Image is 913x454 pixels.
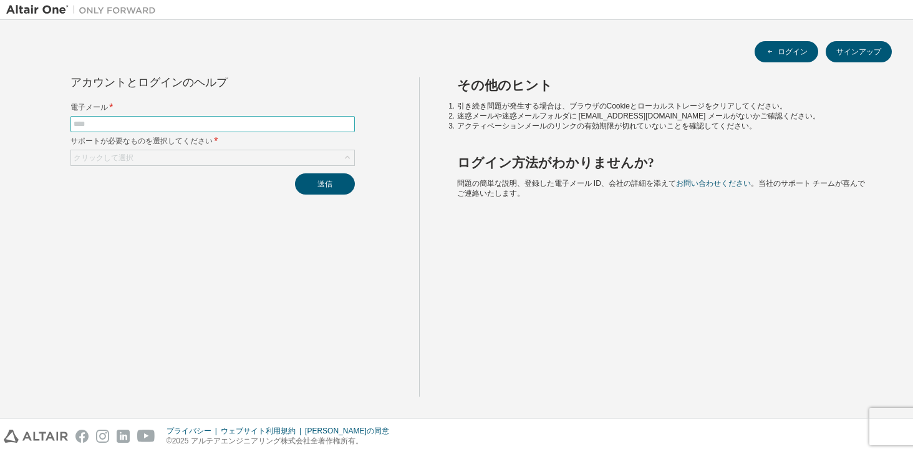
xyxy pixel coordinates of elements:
div: クリックして選択 [71,150,354,165]
h2: その他のヒント [457,77,870,94]
font: サポートが必要なものを選択してください [70,135,213,146]
font: ログイン [778,47,808,57]
li: 引き続き問題が発生する場合は、ブラウザのCookieとローカルストレージをクリアしてください。 [457,101,870,111]
div: プライバシー [167,426,221,436]
img: altair_logo.svg [4,430,68,443]
div: ウェブサイト利用規約 [221,426,305,436]
div: [PERSON_NAME]の同意 [305,426,397,436]
li: 迷惑メールや迷惑メールフォルダに [EMAIL_ADDRESS][DOMAIN_NAME] メールがないかご確認ください。 [457,111,870,121]
div: アカウントとログインのヘルプ [70,77,298,87]
button: 送信 [295,173,355,195]
div: クリックして選択 [74,153,133,163]
button: サインアップ [826,41,892,62]
h2: ログイン方法がわかりませんか? [457,155,870,171]
img: facebook.svg [75,430,89,443]
img: instagram.svg [96,430,109,443]
font: 電子メール [70,102,108,112]
p: © [167,436,397,447]
img: youtube.svg [137,430,155,443]
img: アルタイルワン [6,4,162,16]
span: 問題の簡単な説明、登録した電子メール ID、会社の詳細を添えて 。当社のサポート チームが喜んでご連絡いたします。 [457,179,866,198]
li: アクティベーションメールのリンクの有効期限が切れていないことを確認してください。 [457,121,870,131]
img: linkedin.svg [117,430,130,443]
a: お問い合わせください [676,179,751,188]
font: 2025 アルテアエンジニアリング株式会社全著作権所有。 [172,437,363,445]
button: ログイン [755,41,818,62]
